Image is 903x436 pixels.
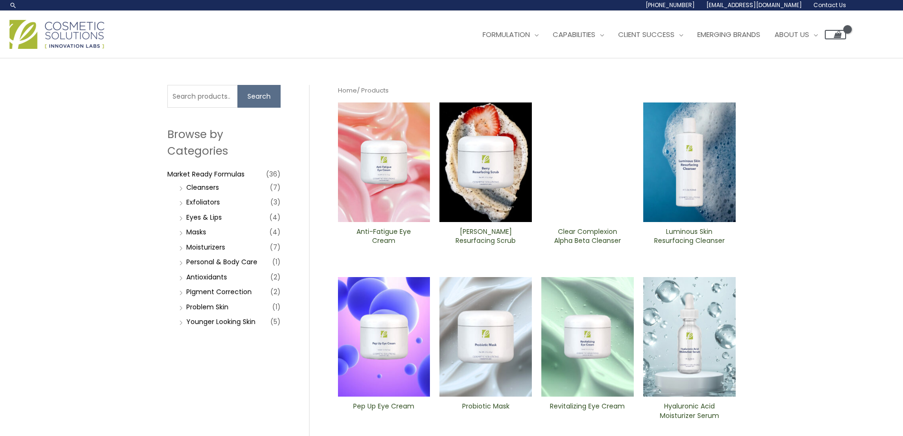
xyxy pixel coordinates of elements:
h2: Anti-Fatigue Eye Cream [346,227,422,245]
button: Search [237,85,281,108]
a: Younger Looking Skin [186,317,255,326]
a: Clear Complexion Alpha Beta ​Cleanser [549,227,626,249]
h2: Clear Complexion Alpha Beta ​Cleanser [549,227,626,245]
span: Emerging Brands [697,29,760,39]
span: (36) [266,167,281,181]
span: About Us [775,29,809,39]
input: Search products… [167,85,237,108]
a: Eyes & Lips [186,213,222,222]
a: Problem Skin [186,302,228,312]
h2: Revitalizing ​Eye Cream [549,402,626,420]
span: (1) [272,300,281,314]
span: (3) [270,195,281,209]
span: Contact Us [813,1,846,9]
img: Pep Up Eye Cream [338,277,430,397]
a: Personal & Body Care [186,257,257,267]
img: Hyaluronic moisturizer Serum [643,277,736,397]
nav: Breadcrumb [338,85,736,96]
a: Search icon link [9,1,17,9]
span: Formulation [483,29,530,39]
a: Luminous Skin Resurfacing ​Cleanser [651,227,728,249]
img: Revitalizing ​Eye Cream [541,277,634,397]
h2: Probiotic Mask [447,402,524,420]
a: Hyaluronic Acid Moisturizer Serum [651,402,728,423]
a: View Shopping Cart, empty [825,30,846,39]
a: Exfoliators [186,197,220,207]
a: Home [338,86,357,95]
span: (7) [270,181,281,194]
a: Antioxidants [186,272,227,282]
a: Capabilities [546,20,611,49]
span: Capabilities [553,29,595,39]
a: [PERSON_NAME] Resurfacing Scrub [447,227,524,249]
a: Emerging Brands [690,20,767,49]
img: Berry Resurfacing Scrub [439,102,532,222]
a: Cleansers [186,183,219,192]
a: About Us [767,20,825,49]
a: PIgment Correction [186,287,252,297]
a: Moisturizers [186,242,225,252]
span: (4) [269,211,281,224]
img: Clear Complexion Alpha Beta ​Cleanser [541,102,634,222]
h2: [PERSON_NAME] Resurfacing Scrub [447,227,524,245]
nav: Site Navigation [468,20,846,49]
a: Market Ready Formulas [167,169,245,179]
span: [EMAIL_ADDRESS][DOMAIN_NAME] [706,1,802,9]
span: (4) [269,225,281,239]
span: (2) [270,270,281,284]
span: (5) [270,315,281,328]
a: Probiotic Mask [447,402,524,423]
h2: Luminous Skin Resurfacing ​Cleanser [651,227,728,245]
img: Probiotic Mask [439,277,532,397]
a: Revitalizing ​Eye Cream [549,402,626,423]
h2: Hyaluronic Acid Moisturizer Serum [651,402,728,420]
a: Formulation [475,20,546,49]
img: Anti Fatigue Eye Cream [338,102,430,222]
a: Client Success [611,20,690,49]
h2: Browse by Categories [167,126,281,158]
h2: Pep Up Eye Cream [346,402,422,420]
span: (1) [272,255,281,269]
a: Anti-Fatigue Eye Cream [346,227,422,249]
img: Cosmetic Solutions Logo [9,20,104,49]
span: Client Success [618,29,675,39]
img: Luminous Skin Resurfacing ​Cleanser [643,102,736,222]
span: (7) [270,241,281,254]
span: (2) [270,285,281,298]
a: Pep Up Eye Cream [346,402,422,423]
a: Masks [186,227,206,237]
span: [PHONE_NUMBER] [646,1,695,9]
